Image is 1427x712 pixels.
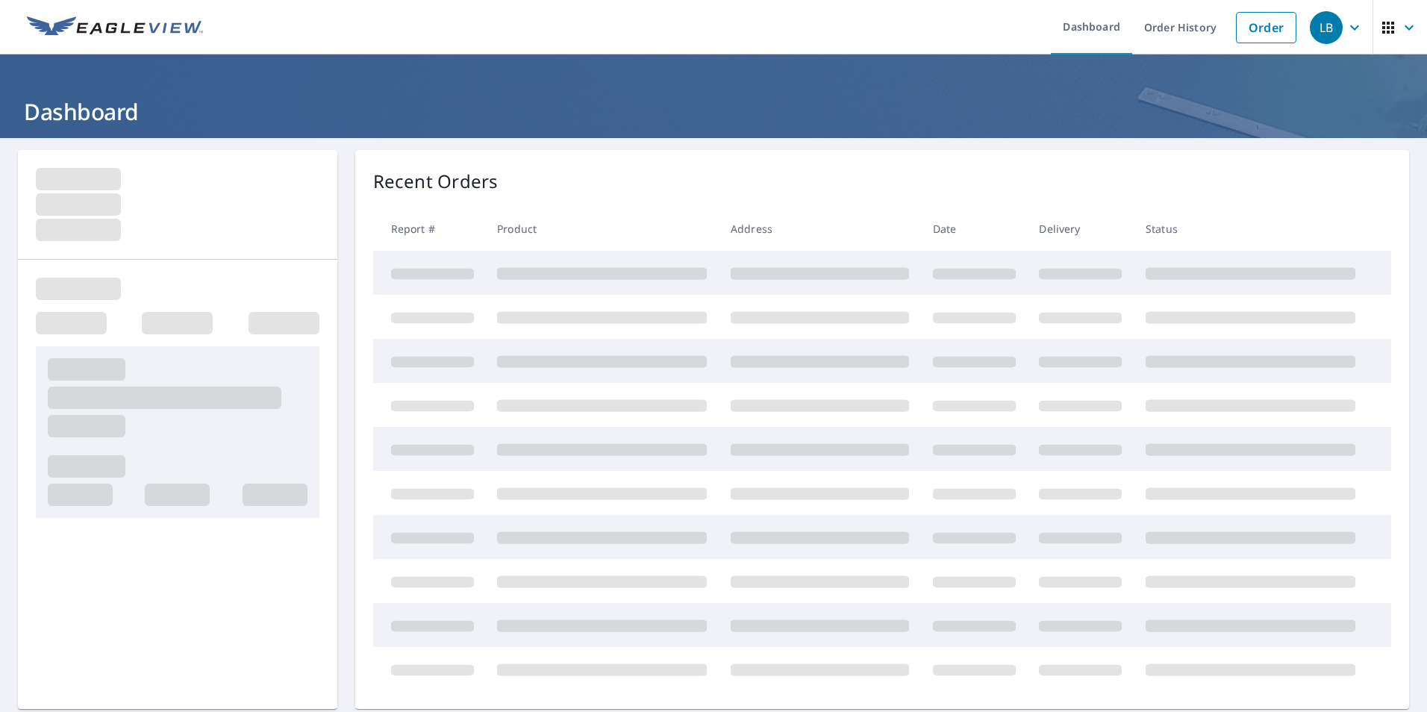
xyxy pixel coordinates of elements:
th: Address [719,207,921,251]
th: Date [921,207,1028,251]
th: Delivery [1027,207,1134,251]
div: LB [1310,11,1343,44]
th: Report # [373,207,486,251]
img: EV Logo [27,16,203,39]
h1: Dashboard [18,96,1409,127]
a: Order [1236,12,1296,43]
p: Recent Orders [373,168,499,195]
th: Product [485,207,719,251]
th: Status [1134,207,1367,251]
